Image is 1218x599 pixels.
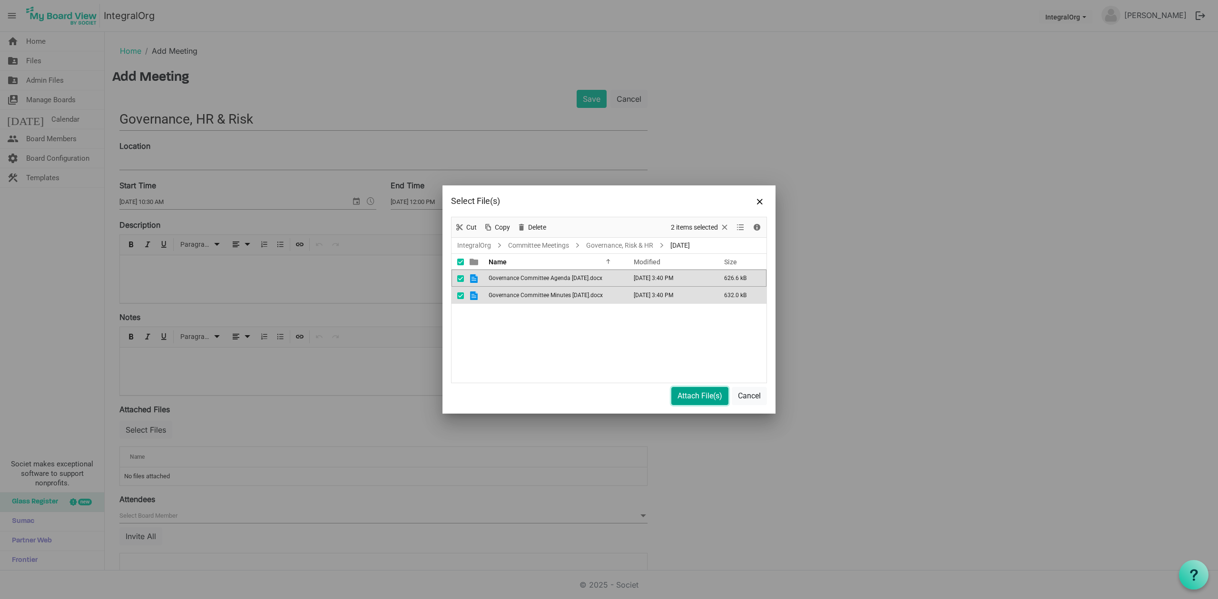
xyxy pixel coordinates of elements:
button: Delete [515,222,548,233]
td: checkbox [452,270,464,287]
div: Copy [480,217,513,237]
span: 2 items selected [670,222,719,233]
td: Governance Committee Agenda September 5 2025.docx is template cell column header Name [486,270,624,287]
button: View dropdownbutton [735,222,746,233]
span: Governance Committee Minutes [DATE].docx [489,292,603,299]
span: [DATE] [668,240,692,251]
span: Cut [465,222,478,233]
span: Name [489,258,507,266]
span: Copy [494,222,511,233]
button: Attach File(s) [671,387,728,405]
button: Close [753,194,767,208]
td: September 05, 2025 3:40 PM column header Modified [624,270,714,287]
button: Copy [482,222,512,233]
div: Select File(s) [451,194,704,208]
td: 632.0 kB is template cell column header Size [714,287,766,304]
a: IntegralOrg [455,240,493,251]
td: Governance Committee Minutes July 16 2025.docx is template cell column header Name [486,287,624,304]
td: is template cell column header type [464,287,486,304]
td: checkbox [452,287,464,304]
button: Details [751,222,764,233]
button: Selection [669,222,731,233]
div: Delete [513,217,550,237]
span: Governance Committee Agenda [DATE].docx [489,275,602,281]
div: Cut [452,217,480,237]
span: Size [724,258,737,266]
a: Governance, Risk & HR [584,240,655,251]
td: September 05, 2025 3:40 PM column header Modified [624,287,714,304]
span: Modified [634,258,660,266]
div: Clear selection [668,217,733,237]
div: Details [749,217,765,237]
button: Cancel [732,387,767,405]
a: Committee Meetings [506,240,571,251]
span: Delete [527,222,547,233]
td: 626.6 kB is template cell column header Size [714,270,766,287]
button: Cut [453,222,479,233]
td: is template cell column header type [464,270,486,287]
div: View [733,217,749,237]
